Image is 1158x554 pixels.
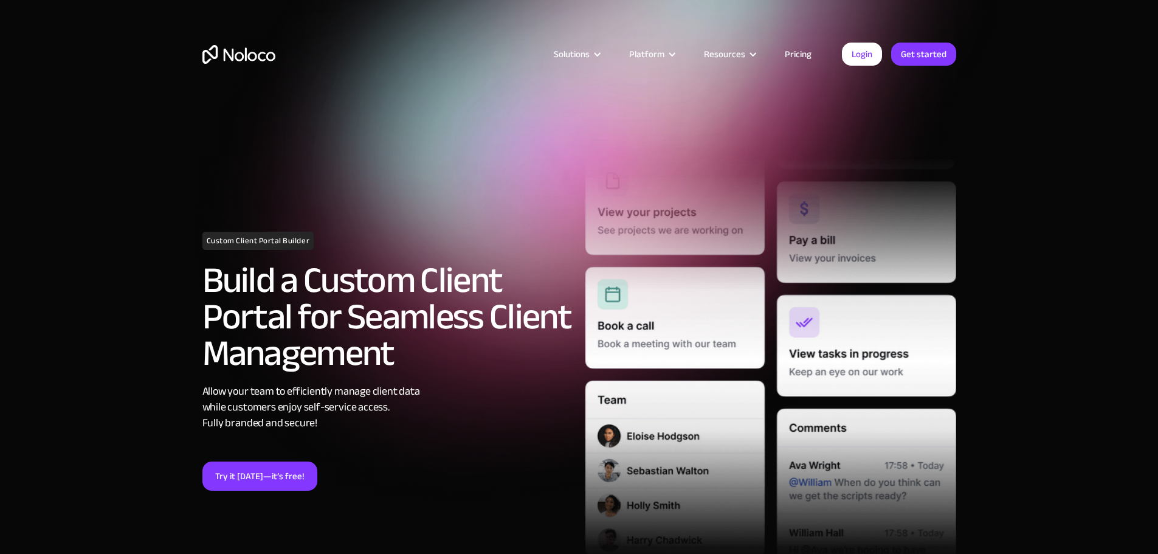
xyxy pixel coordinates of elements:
[202,262,573,372] h2: Build a Custom Client Portal for Seamless Client Management
[689,46,770,62] div: Resources
[202,45,275,64] a: home
[770,46,827,62] a: Pricing
[629,46,664,62] div: Platform
[614,46,689,62] div: Platform
[202,462,317,491] a: Try it [DATE]—it’s free!
[891,43,956,66] a: Get started
[704,46,745,62] div: Resources
[842,43,882,66] a: Login
[202,232,314,250] h1: Custom Client Portal Builder
[554,46,590,62] div: Solutions
[202,384,573,431] div: Allow your team to efficiently manage client data while customers enjoy self-service access. Full...
[539,46,614,62] div: Solutions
